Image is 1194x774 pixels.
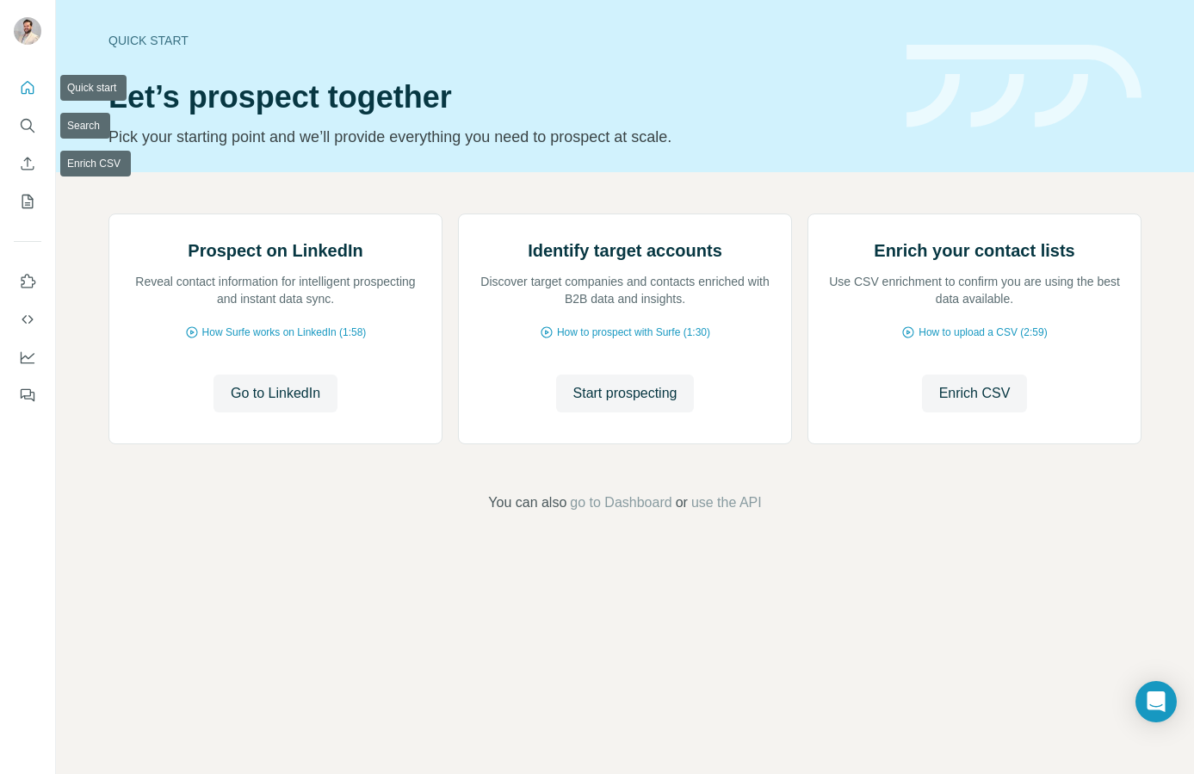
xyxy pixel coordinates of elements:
[213,375,337,412] button: Go to LinkedIn
[14,110,41,141] button: Search
[14,304,41,335] button: Use Surfe API
[476,273,774,307] p: Discover target companies and contacts enriched with B2B data and insights.
[906,45,1141,128] img: banner
[939,383,1011,404] span: Enrich CSV
[14,342,41,373] button: Dashboard
[570,492,671,513] button: go to Dashboard
[573,383,677,404] span: Start prospecting
[488,492,566,513] span: You can also
[874,238,1074,263] h2: Enrich your contact lists
[676,492,688,513] span: or
[202,325,367,340] span: How Surfe works on LinkedIn (1:58)
[826,273,1123,307] p: Use CSV enrichment to confirm you are using the best data available.
[14,266,41,297] button: Use Surfe on LinkedIn
[14,17,41,45] img: Avatar
[922,375,1028,412] button: Enrich CSV
[556,375,695,412] button: Start prospecting
[127,273,424,307] p: Reveal contact information for intelligent prospecting and instant data sync.
[14,72,41,103] button: Quick start
[919,325,1047,340] span: How to upload a CSV (2:59)
[231,383,320,404] span: Go to LinkedIn
[188,238,362,263] h2: Prospect on LinkedIn
[1135,681,1177,722] div: Open Intercom Messenger
[557,325,710,340] span: How to prospect with Surfe (1:30)
[691,492,762,513] button: use the API
[108,80,886,115] h1: Let’s prospect together
[14,380,41,411] button: Feedback
[108,32,886,49] div: Quick start
[528,238,722,263] h2: Identify target accounts
[108,125,886,149] p: Pick your starting point and we’ll provide everything you need to prospect at scale.
[14,186,41,217] button: My lists
[14,148,41,179] button: Enrich CSV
